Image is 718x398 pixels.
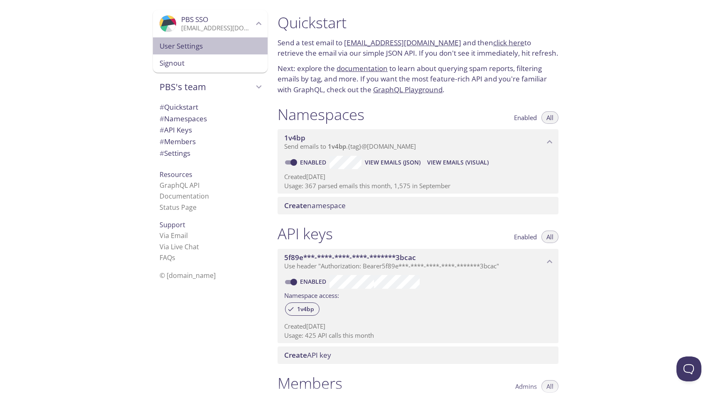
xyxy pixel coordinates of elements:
[160,253,175,262] a: FAQ
[299,278,329,285] a: Enabled
[181,15,208,24] span: PBS SSO
[153,10,268,37] div: PBS SSO
[344,38,461,47] a: [EMAIL_ADDRESS][DOMAIN_NAME]
[493,38,524,47] a: click here
[284,350,307,360] span: Create
[153,76,268,98] div: PBS's team
[373,85,443,94] a: GraphQL Playground
[284,289,339,301] label: Namespace access:
[278,63,558,95] p: Next: explore the to learn about querying spam reports, filtering emails by tag, and more. If you...
[284,322,552,331] p: Created [DATE]
[160,148,164,158] span: #
[292,305,319,313] span: 1v4bp
[160,41,261,52] span: User Settings
[284,331,552,340] p: Usage: 425 API calls this month
[284,201,307,210] span: Create
[278,346,558,364] div: Create API Key
[153,147,268,159] div: Team Settings
[160,148,190,158] span: Settings
[278,374,342,393] h1: Members
[284,133,305,142] span: 1v4bp
[509,231,542,243] button: Enabled
[160,125,192,135] span: API Keys
[284,182,552,190] p: Usage: 367 parsed emails this month, 1,575 in September
[424,156,492,169] button: View Emails (Visual)
[541,231,558,243] button: All
[160,102,164,112] span: #
[541,380,558,393] button: All
[278,129,558,155] div: 1v4bp namespace
[160,137,196,146] span: Members
[181,24,253,32] p: [EMAIL_ADDRESS][DOMAIN_NAME]
[172,253,175,262] span: s
[160,58,261,69] span: Signout
[361,156,424,169] button: View Emails (JSON)
[278,13,558,32] h1: Quickstart
[278,37,558,59] p: Send a test email to and then to retrieve the email via our simple JSON API. If you don't see it ...
[328,142,346,150] span: 1v4bp
[676,356,701,381] iframe: Help Scout Beacon - Open
[160,192,209,201] a: Documentation
[153,101,268,113] div: Quickstart
[541,111,558,124] button: All
[278,224,333,243] h1: API keys
[160,203,197,212] a: Status Page
[337,64,388,73] a: documentation
[160,271,216,280] span: © [DOMAIN_NAME]
[160,114,164,123] span: #
[284,201,346,210] span: namespace
[153,113,268,125] div: Namespaces
[160,125,164,135] span: #
[284,172,552,181] p: Created [DATE]
[160,114,207,123] span: Namespaces
[510,380,542,393] button: Admins
[299,158,329,166] a: Enabled
[365,157,420,167] span: View Emails (JSON)
[160,170,192,179] span: Resources
[160,242,199,251] a: Via Live Chat
[160,81,253,93] span: PBS's team
[153,37,268,55] div: User Settings
[160,231,188,240] a: Via Email
[153,136,268,147] div: Members
[285,302,320,316] div: 1v4bp
[284,142,416,150] span: Send emails to . {tag} @[DOMAIN_NAME]
[278,197,558,214] div: Create namespace
[427,157,489,167] span: View Emails (Visual)
[278,105,364,124] h1: Namespaces
[160,102,198,112] span: Quickstart
[160,220,185,229] span: Support
[153,54,268,73] div: Signout
[284,350,331,360] span: API key
[509,111,542,124] button: Enabled
[160,137,164,146] span: #
[153,124,268,136] div: API Keys
[160,181,199,190] a: GraphQL API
